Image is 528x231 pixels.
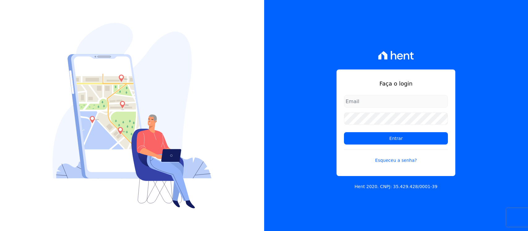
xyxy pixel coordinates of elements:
img: Login [53,23,212,208]
p: Hent 2020. CNPJ: 35.429.428/0001-39 [354,183,437,190]
a: Esqueceu a senha? [344,149,448,164]
h1: Faça o login [344,79,448,88]
input: Entrar [344,132,448,145]
input: Email [344,95,448,107]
